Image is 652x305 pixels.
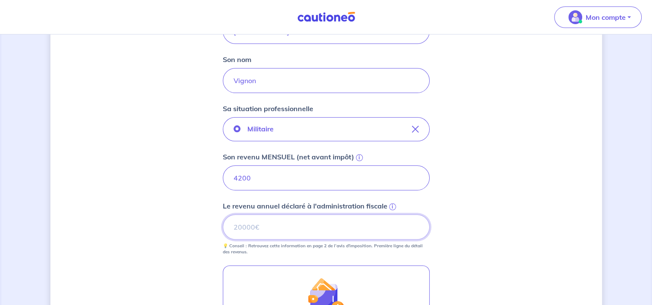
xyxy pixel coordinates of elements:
[223,201,387,211] p: Le revenu annuel déclaré à l'administration fiscale
[389,203,396,210] span: i
[223,215,430,240] input: 20000€
[223,103,313,114] p: Sa situation professionnelle
[247,124,274,134] p: Militaire
[586,12,626,22] p: Mon compte
[223,243,430,255] p: 💡 Conseil : Retrouvez cette information en page 2 de l’avis d'imposition. Première ligne du détai...
[568,10,582,24] img: illu_account_valid_menu.svg
[223,152,354,162] p: Son revenu MENSUEL (net avant impôt)
[223,117,430,141] button: Militaire
[554,6,642,28] button: illu_account_valid_menu.svgMon compte
[223,68,430,93] input: Doe
[356,154,363,161] span: i
[223,54,251,65] p: Son nom
[294,12,359,22] img: Cautioneo
[223,165,430,190] input: Ex : 1 500 € net/mois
